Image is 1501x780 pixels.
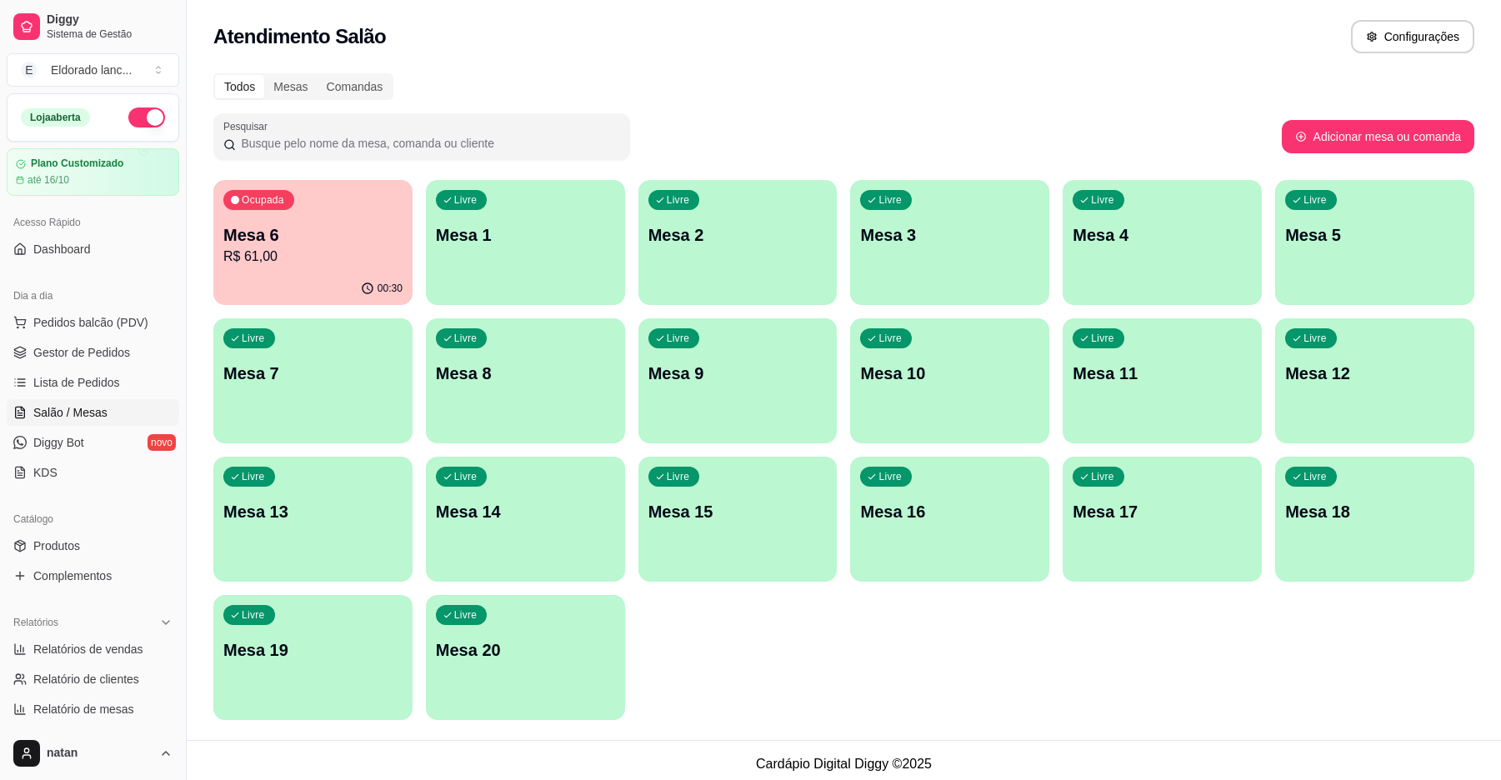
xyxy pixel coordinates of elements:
[33,241,91,257] span: Dashboard
[1063,318,1262,443] button: LivreMesa 11
[223,119,273,133] label: Pesquisar
[1285,362,1464,385] p: Mesa 12
[223,247,403,267] p: R$ 61,00
[860,223,1039,247] p: Mesa 3
[28,173,69,187] article: até 16/10
[128,107,165,127] button: Alterar Status
[426,457,625,582] button: LivreMesa 14
[33,537,80,554] span: Produtos
[21,108,90,127] div: Loja aberta
[436,223,615,247] p: Mesa 1
[638,318,838,443] button: LivreMesa 9
[850,180,1049,305] button: LivreMesa 3
[1275,457,1474,582] button: LivreMesa 18
[33,314,148,331] span: Pedidos balcão (PDV)
[242,608,265,622] p: Livre
[426,595,625,720] button: LivreMesa 20
[1091,193,1114,207] p: Livre
[7,666,179,692] a: Relatório de clientes
[7,506,179,532] div: Catálogo
[33,434,84,451] span: Diggy Bot
[436,500,615,523] p: Mesa 14
[242,470,265,483] p: Livre
[1091,470,1114,483] p: Livre
[33,701,134,717] span: Relatório de mesas
[878,193,902,207] p: Livre
[1091,332,1114,345] p: Livre
[667,332,690,345] p: Livre
[648,500,828,523] p: Mesa 15
[7,399,179,426] a: Salão / Mesas
[7,696,179,722] a: Relatório de mesas
[318,75,393,98] div: Comandas
[1303,470,1327,483] p: Livre
[378,282,403,295] p: 00:30
[223,223,403,247] p: Mesa 6
[7,53,179,87] button: Select a team
[1275,180,1474,305] button: LivreMesa 5
[667,193,690,207] p: Livre
[7,339,179,366] a: Gestor de Pedidos
[648,223,828,247] p: Mesa 2
[436,362,615,385] p: Mesa 8
[850,457,1049,582] button: LivreMesa 16
[454,608,478,622] p: Livre
[264,75,317,98] div: Mesas
[667,470,690,483] p: Livre
[638,457,838,582] button: LivreMesa 15
[7,532,179,559] a: Produtos
[33,464,58,481] span: KDS
[213,595,413,720] button: LivreMesa 19
[7,733,179,773] button: natan
[7,209,179,236] div: Acesso Rápido
[213,318,413,443] button: LivreMesa 7
[33,641,143,657] span: Relatórios de vendas
[454,470,478,483] p: Livre
[1282,120,1474,153] button: Adicionar mesa ou comanda
[213,23,386,50] h2: Atendimento Salão
[47,746,153,761] span: natan
[850,318,1049,443] button: LivreMesa 10
[1285,223,1464,247] p: Mesa 5
[223,638,403,662] p: Mesa 19
[47,12,173,27] span: Diggy
[7,429,179,456] a: Diggy Botnovo
[436,638,615,662] p: Mesa 20
[31,157,123,170] article: Plano Customizado
[7,282,179,309] div: Dia a dia
[33,344,130,361] span: Gestor de Pedidos
[1073,362,1252,385] p: Mesa 11
[454,193,478,207] p: Livre
[7,236,179,262] a: Dashboard
[1275,318,1474,443] button: LivreMesa 12
[51,62,132,78] div: Eldorado lanc ...
[33,374,120,391] span: Lista de Pedidos
[7,636,179,662] a: Relatórios de vendas
[223,362,403,385] p: Mesa 7
[1063,457,1262,582] button: LivreMesa 17
[1073,223,1252,247] p: Mesa 4
[1063,180,1262,305] button: LivreMesa 4
[236,135,620,152] input: Pesquisar
[7,562,179,589] a: Complementos
[21,62,38,78] span: E
[33,404,108,421] span: Salão / Mesas
[1285,500,1464,523] p: Mesa 18
[648,362,828,385] p: Mesa 9
[860,362,1039,385] p: Mesa 10
[638,180,838,305] button: LivreMesa 2
[878,470,902,483] p: Livre
[33,567,112,584] span: Complementos
[7,726,179,752] a: Relatório de fidelidadenovo
[860,500,1039,523] p: Mesa 16
[33,671,139,687] span: Relatório de clientes
[426,180,625,305] button: LivreMesa 1
[1303,193,1327,207] p: Livre
[242,193,284,207] p: Ocupada
[426,318,625,443] button: LivreMesa 8
[47,27,173,41] span: Sistema de Gestão
[213,457,413,582] button: LivreMesa 13
[7,148,179,196] a: Plano Customizadoaté 16/10
[454,332,478,345] p: Livre
[7,7,179,47] a: DiggySistema de Gestão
